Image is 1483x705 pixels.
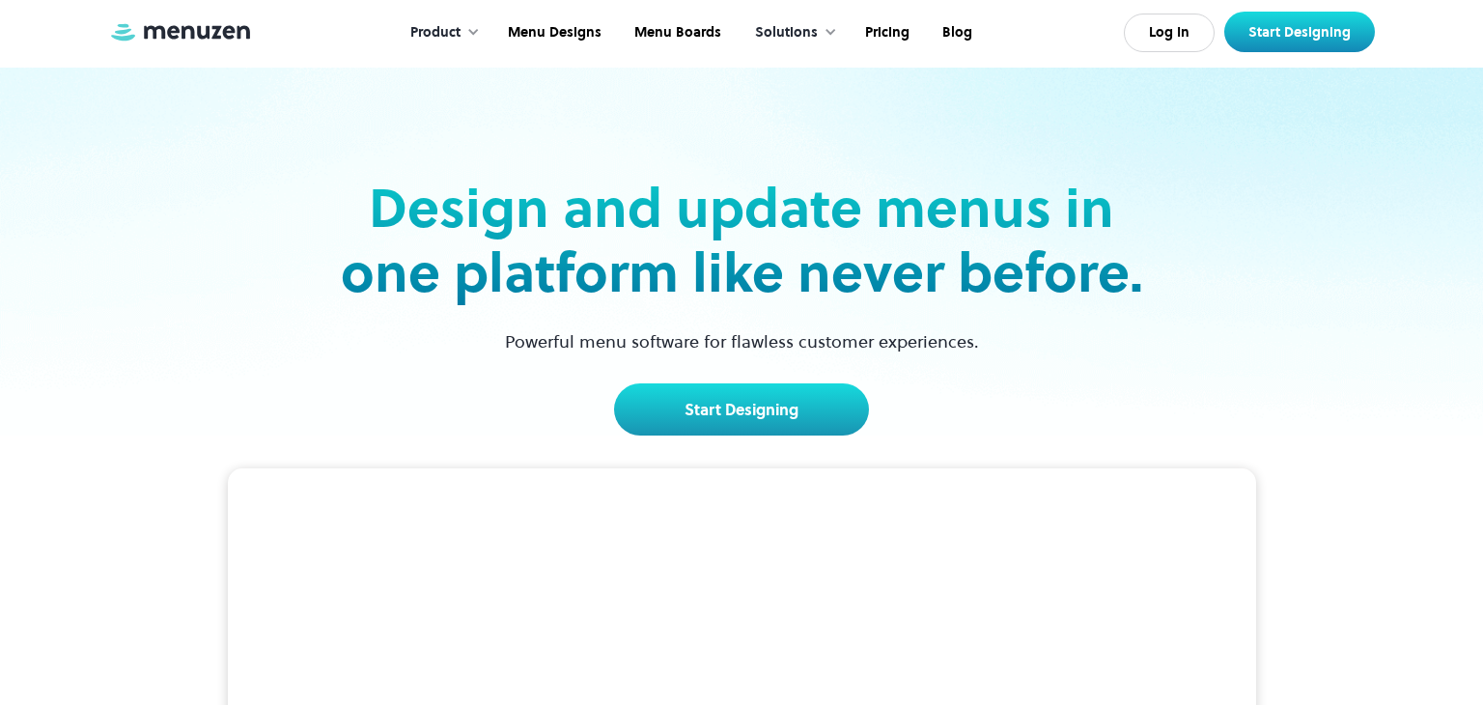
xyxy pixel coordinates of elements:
[736,3,847,63] div: Solutions
[334,176,1149,305] h2: Design and update menus in one platform like never before.
[755,22,818,43] div: Solutions
[490,3,616,63] a: Menu Designs
[391,3,490,63] div: Product
[616,3,736,63] a: Menu Boards
[924,3,987,63] a: Blog
[481,328,1003,354] p: Powerful menu software for flawless customer experiences.
[614,383,869,436] a: Start Designing
[1224,12,1375,52] a: Start Designing
[847,3,924,63] a: Pricing
[1124,14,1215,52] a: Log In
[410,22,461,43] div: Product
